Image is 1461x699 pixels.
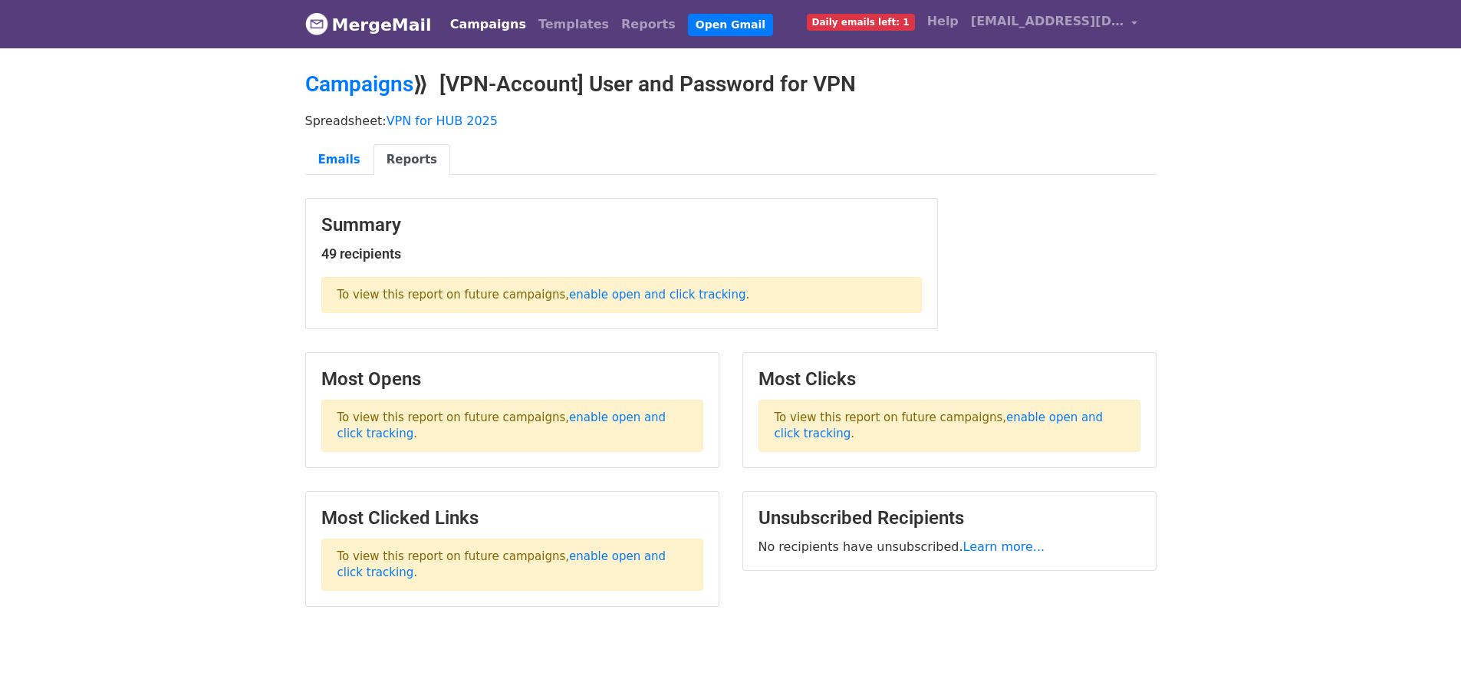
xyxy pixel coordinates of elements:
a: Open Gmail [688,14,773,36]
a: MergeMail [305,8,432,41]
h3: Most Opens [321,368,703,391]
p: To view this report on future campaigns, . [321,539,703,591]
a: Help [921,6,965,37]
a: [EMAIL_ADDRESS][DOMAIN_NAME] [965,6,1144,42]
a: Emails [305,144,373,176]
h5: 49 recipients [321,246,922,262]
img: MergeMail logo [305,12,328,35]
p: No recipients have unsubscribed. [758,539,1140,555]
span: [EMAIL_ADDRESS][DOMAIN_NAME] [971,12,1124,31]
h2: ⟫ [VPN-Account] User and Password for VPN [305,71,1157,97]
h3: Most Clicked Links [321,507,703,529]
a: VPN for HUB 2025 [387,114,498,128]
p: To view this report on future campaigns, . [758,400,1140,452]
a: Reports [373,144,450,176]
h3: Most Clicks [758,368,1140,391]
a: Learn more... [963,539,1045,554]
p: Spreadsheet: [305,113,1157,129]
a: Daily emails left: 1 [801,6,921,37]
a: Campaigns [305,71,413,97]
span: Daily emails left: 1 [807,14,915,31]
h3: Summary [321,214,922,236]
p: To view this report on future campaigns, . [321,277,922,313]
h3: Unsubscribed Recipients [758,507,1140,529]
a: enable open and click tracking [569,288,745,302]
p: To view this report on future campaigns, . [321,400,703,452]
a: Reports [615,9,682,40]
a: Templates [532,9,615,40]
a: Campaigns [444,9,532,40]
